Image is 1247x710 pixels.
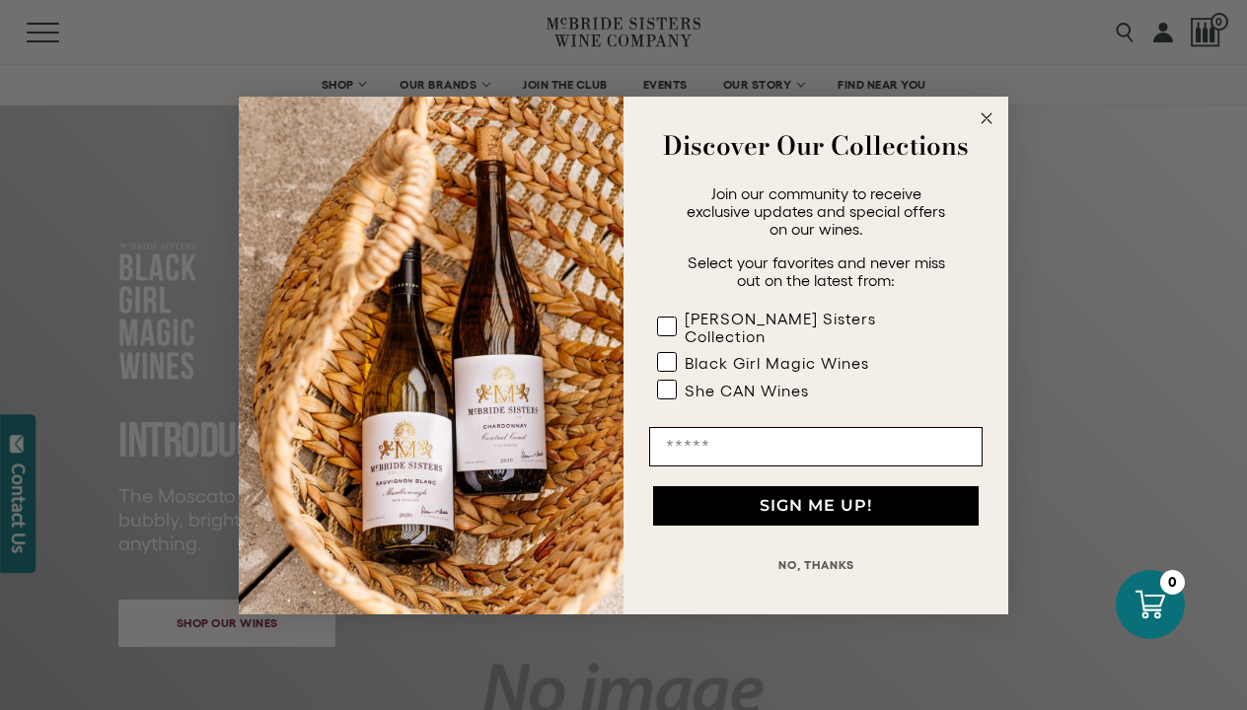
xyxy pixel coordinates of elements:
[685,354,869,372] div: Black Girl Magic Wines
[239,97,623,614] img: 42653730-7e35-4af7-a99d-12bf478283cf.jpeg
[1160,570,1185,595] div: 0
[975,106,998,130] button: Close dialog
[687,184,945,238] span: Join our community to receive exclusive updates and special offers on our wines.
[685,310,943,345] div: [PERSON_NAME] Sisters Collection
[649,427,983,466] input: Email
[688,253,945,289] span: Select your favorites and never miss out on the latest from:
[685,382,809,399] div: She CAN Wines
[663,126,969,165] strong: Discover Our Collections
[653,486,979,526] button: SIGN ME UP!
[649,545,983,585] button: NO, THANKS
